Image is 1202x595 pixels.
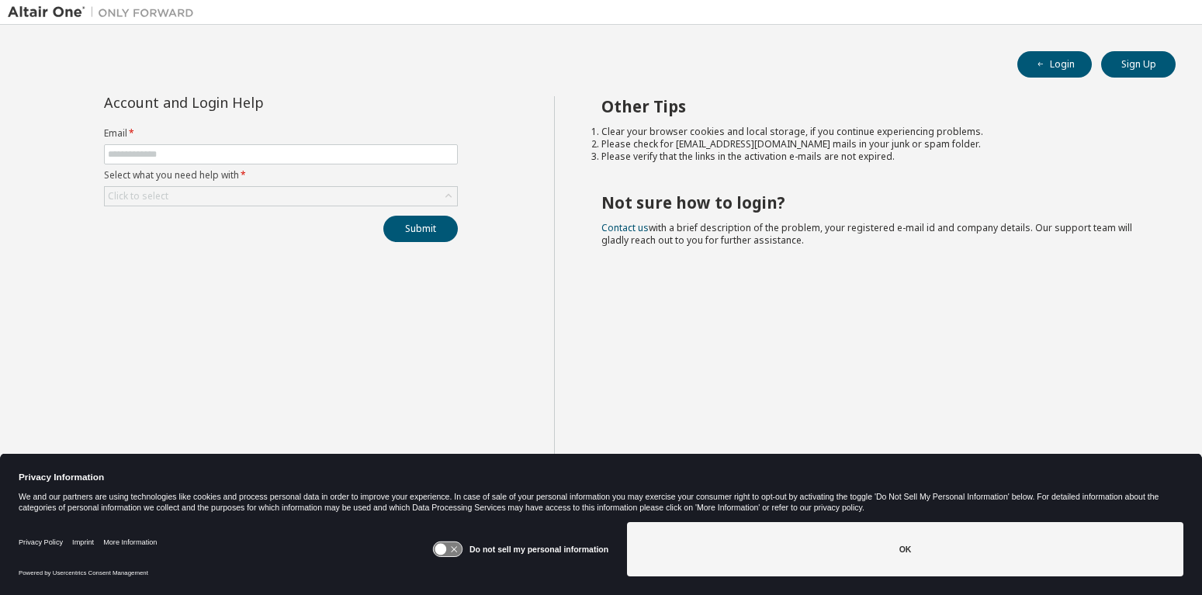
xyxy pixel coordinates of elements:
[1101,51,1176,78] button: Sign Up
[601,126,1148,138] li: Clear your browser cookies and local storage, if you continue experiencing problems.
[104,169,458,182] label: Select what you need help with
[1017,51,1092,78] button: Login
[601,138,1148,150] li: Please check for [EMAIL_ADDRESS][DOMAIN_NAME] mails in your junk or spam folder.
[601,96,1148,116] h2: Other Tips
[108,190,168,202] div: Click to select
[8,5,202,20] img: Altair One
[601,221,649,234] a: Contact us
[104,127,458,140] label: Email
[104,96,387,109] div: Account and Login Help
[601,192,1148,213] h2: Not sure how to login?
[383,216,458,242] button: Submit
[601,221,1132,247] span: with a brief description of the problem, your registered e-mail id and company details. Our suppo...
[601,150,1148,163] li: Please verify that the links in the activation e-mails are not expired.
[105,187,457,206] div: Click to select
